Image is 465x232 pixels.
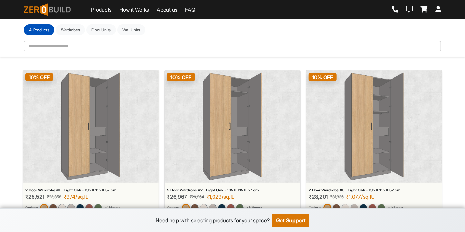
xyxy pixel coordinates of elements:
[91,6,112,14] a: Products
[25,188,156,192] div: 2 Door Wardrobe #1 - Light Oak - 195 x 115 x 57 cm
[67,204,75,212] img: 2 Door Wardrobe #1 - Sandstone - 195 x 115 x 57 cm
[24,3,71,16] img: ZeroBuild logo
[323,204,331,212] img: 2 Door Wardrobe #3 - Light Oak - 195 x 115 x 57 cm
[85,204,93,212] img: 2 Door Wardrobe #1 - Earth Brown - 195 x 115 x 57 cm
[156,217,270,224] div: Need help with selecting products for your space?
[105,205,120,210] span: + 146 more
[25,194,44,200] span: ₹25,521
[218,204,226,212] img: 2 Door Wardrobe #2 - Graphite Blue - 195 x 115 x 57 cm
[25,73,53,81] span: 10 % OFF
[351,204,358,212] img: 2 Door Wardrobe #3 - Sandstone - 195 x 115 x 57 cm
[246,205,262,210] span: + 146 more
[49,204,57,212] img: 2 Door Wardrobe #1 - Walnut Brown - 195 x 115 x 57 cm
[190,194,204,200] span: ₹29,964
[56,24,85,35] button: Wardrobes
[24,24,54,35] button: Al Products
[309,73,337,81] span: 10 % OFF
[378,204,385,212] img: 2 Door Wardrobe #3 - English Green - 195 x 115 x 57 cm
[58,204,66,212] img: 2 Door Wardrobe #1 - Ivory Cream - 195 x 115 x 57 cm
[40,204,48,212] img: 2 Door Wardrobe #1 - Light Oak - 195 x 115 x 57 cm
[333,204,340,212] img: 2 Door Wardrobe #3 - Walnut Brown - 195 x 115 x 57 cm
[342,204,349,212] img: 2 Door Wardrobe #3 - Ivory Cream - 195 x 115 x 57 cm
[345,73,404,180] img: 2 Door Wardrobe #3 - Light Oak - 195 x 115 x 57 cm
[203,73,262,180] img: 2 Door Wardrobe #2 - Light Oak - 195 x 115 x 57 cm
[272,214,309,227] button: Get Support
[185,6,195,14] a: FAQ
[182,204,190,212] img: 2 Door Wardrobe #2 - Light Oak - 195 x 115 x 57 cm
[167,194,187,200] span: ₹26,967
[86,24,116,35] button: Floor Units
[76,204,84,212] img: 2 Door Wardrobe #1 - Graphite Blue - 195 x 115 x 57 cm
[309,188,440,192] div: 2 Door Wardrobe #3 - Light Oak - 195 x 115 x 57 cm
[61,73,120,180] img: 2 Door Wardrobe #1 - Light Oak - 195 x 115 x 57 cm
[167,205,179,210] small: Options:
[25,205,38,210] small: Options:
[117,24,145,35] button: Wall Units
[206,194,234,200] div: ₹1,029/sq.ft.
[309,205,321,210] small: Options:
[47,194,61,200] span: ₹28,358
[164,70,301,217] a: 2 Door Wardrobe #2 - Light Oak - 195 x 115 x 57 cm10% OFF2 Door Wardrobe #2 - Light Oak - 195 x 1...
[209,204,217,212] img: 2 Door Wardrobe #2 - Sandstone - 195 x 115 x 57 cm
[360,204,367,212] img: 2 Door Wardrobe #3 - Graphite Blue - 195 x 115 x 57 cm
[200,204,208,212] img: 2 Door Wardrobe #2 - Ivory Cream - 195 x 115 x 57 cm
[167,73,195,81] span: 10 % OFF
[23,70,159,217] a: 2 Door Wardrobe #1 - Light Oak - 195 x 115 x 57 cm10% OFF2 Door Wardrobe #1 - Light Oak - 195 x 1...
[346,194,374,200] div: ₹1,077/sq.ft.
[369,204,376,212] img: 2 Door Wardrobe #3 - Earth Brown - 195 x 115 x 57 cm
[388,205,404,210] span: + 146 more
[167,188,298,192] div: 2 Door Wardrobe #2 - Light Oak - 195 x 115 x 57 cm
[64,194,88,200] div: ₹974/sq.ft.
[227,204,235,212] img: 2 Door Wardrobe #2 - Earth Brown - 195 x 115 x 57 cm
[330,194,344,200] span: ₹31,335
[306,70,442,217] a: 2 Door Wardrobe #3 - Light Oak - 195 x 115 x 57 cm10% OFF2 Door Wardrobe #3 - Light Oak - 195 x 1...
[435,6,441,13] a: Login
[157,6,177,14] a: About us
[236,204,244,212] img: 2 Door Wardrobe #2 - English Green - 195 x 115 x 57 cm
[94,204,102,212] img: 2 Door Wardrobe #1 - English Green - 195 x 115 x 57 cm
[309,194,328,200] span: ₹28,201
[119,6,149,14] a: How it Works
[191,204,199,212] img: 2 Door Wardrobe #2 - Walnut Brown - 195 x 115 x 57 cm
